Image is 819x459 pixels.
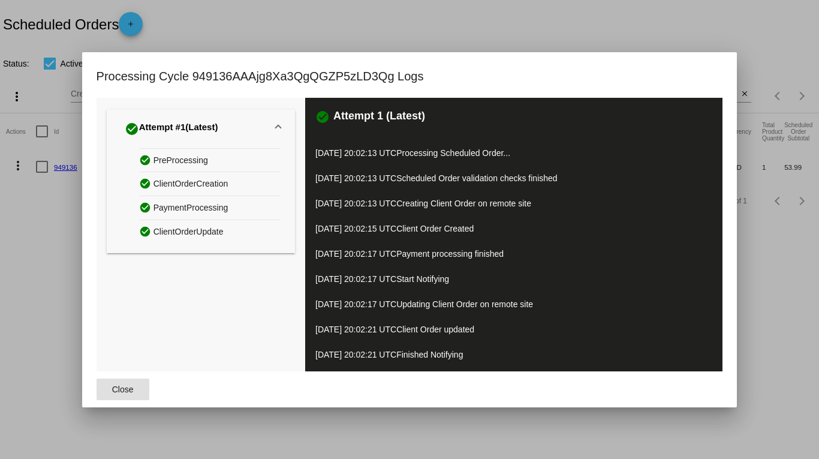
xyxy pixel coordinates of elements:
[125,119,218,139] div: Attempt #1
[396,173,558,183] span: Scheduled Order validation checks finished
[139,151,153,169] mat-icon: check_circle
[185,122,218,136] span: (Latest)
[315,170,712,187] p: [DATE] 20:02:13 UTC
[97,67,424,86] h1: Processing Cycle 949136AAAjg8Xa3QgQGZP5zLD3Qg Logs
[153,223,224,241] span: ClientOrderUpdate
[125,122,139,136] mat-icon: check_circle
[396,299,533,309] span: Updating Client Order on remote site
[315,321,712,338] p: [DATE] 20:02:21 UTC
[153,175,228,193] span: ClientOrderCreation
[315,220,712,237] p: [DATE] 20:02:15 UTC
[315,296,712,313] p: [DATE] 20:02:17 UTC
[153,199,228,217] span: PaymentProcessing
[396,274,449,284] span: Start Notifying
[396,325,474,334] span: Client Order updated
[107,148,295,253] div: Attempt #1(Latest)
[333,110,425,124] h3: Attempt 1 (Latest)
[139,199,153,216] mat-icon: check_circle
[396,350,463,359] span: Finished Notifying
[315,145,712,161] p: [DATE] 20:02:13 UTC
[139,223,153,240] mat-icon: check_circle
[396,224,474,233] span: Client Order Created
[315,271,712,287] p: [DATE] 20:02:17 UTC
[112,385,134,394] span: Close
[315,245,712,262] p: [DATE] 20:02:17 UTC
[315,195,712,212] p: [DATE] 20:02:13 UTC
[396,199,531,208] span: Creating Client Order on remote site
[153,151,208,170] span: PreProcessing
[315,110,330,124] mat-icon: check_circle
[97,379,149,400] button: Close dialog
[396,249,504,259] span: Payment processing finished
[396,148,510,158] span: Processing Scheduled Order...
[315,346,712,363] p: [DATE] 20:02:21 UTC
[107,110,295,148] mat-expansion-panel-header: Attempt #1(Latest)
[139,175,153,192] mat-icon: check_circle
